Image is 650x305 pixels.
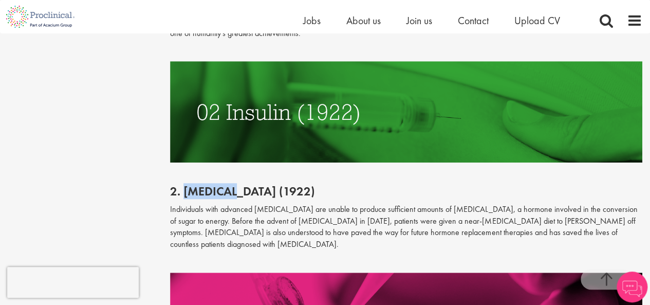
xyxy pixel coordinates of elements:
[170,204,642,250] p: Individuals with advanced [MEDICAL_DATA] are unable to produce sufficient amounts of [MEDICAL_DAT...
[7,267,139,298] iframe: reCAPTCHA
[303,14,321,27] a: Jobs
[170,185,642,198] h2: 2. [MEDICAL_DATA] (1922)
[406,14,432,27] a: Join us
[170,61,642,163] img: INSULIN (1922)
[514,14,560,27] a: Upload CV
[617,272,647,302] img: Chatbot
[346,14,381,27] a: About us
[458,14,489,27] a: Contact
